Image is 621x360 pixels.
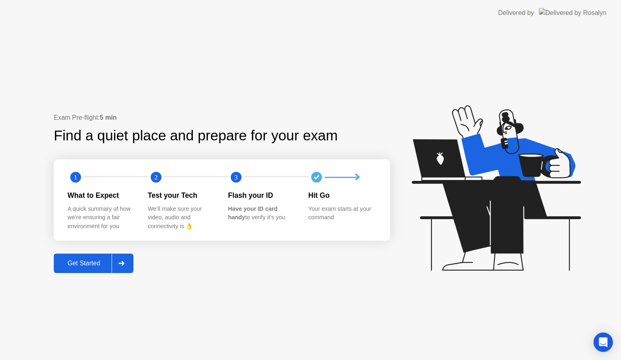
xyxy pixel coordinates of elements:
text: 2 [154,174,157,181]
div: What to Expect [68,190,135,201]
div: Hit Go [308,190,376,201]
div: Test your Tech [148,190,215,201]
button: Get Started [54,254,133,273]
b: 5 min [100,114,117,121]
div: Delivered by [498,8,534,18]
div: to verify it’s you [228,205,296,222]
div: Get Started [56,260,112,267]
text: 1 [74,174,77,181]
text: 3 [234,174,238,181]
div: We’ll make sure your video, audio and connectivity is 👌 [148,205,215,231]
div: Exam Pre-flight: [54,113,390,123]
b: Have your ID card handy [228,205,277,221]
div: Find a quiet place and prepare for your exam [54,125,339,146]
div: A quick summary of how we’re ensuring a fair environment for you [68,205,135,231]
div: Open Intercom Messenger [594,332,613,352]
img: Delivered by Rosalyn [539,8,606,17]
div: Your exam starts at your command [308,205,376,222]
div: Flash your ID [228,190,296,201]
